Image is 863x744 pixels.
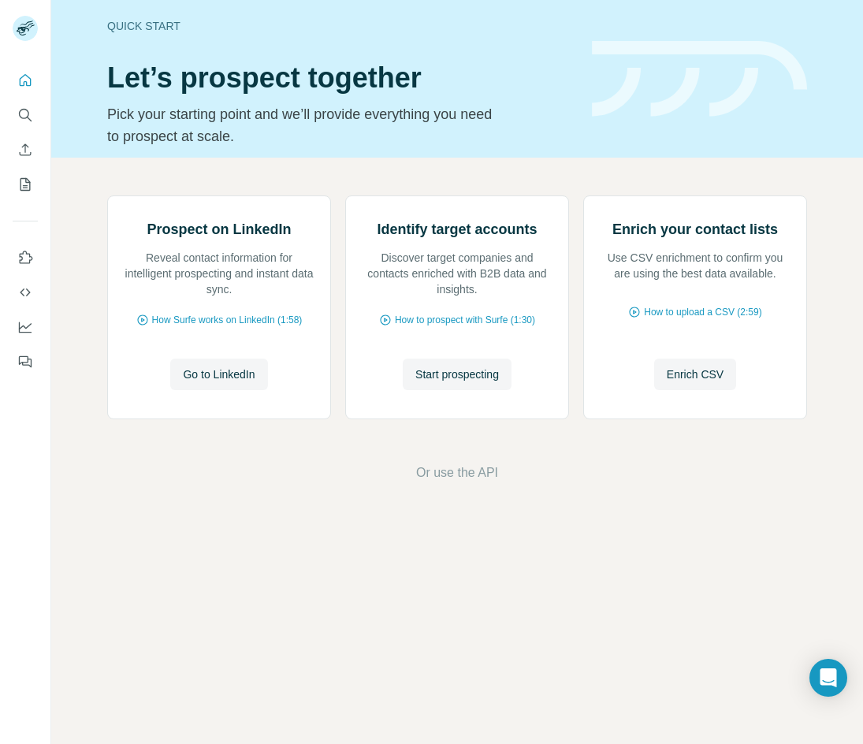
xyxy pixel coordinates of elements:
[362,250,552,297] p: Discover target companies and contacts enriched with B2B data and insights.
[170,359,267,390] button: Go to LinkedIn
[13,313,38,341] button: Dashboard
[395,313,535,327] span: How to prospect with Surfe (1:30)
[13,66,38,95] button: Quick start
[13,278,38,307] button: Use Surfe API
[592,41,807,117] img: banner
[124,250,314,297] p: Reveal contact information for intelligent prospecting and instant data sync.
[416,463,498,482] button: Or use the API
[600,250,790,281] p: Use CSV enrichment to confirm you are using the best data available.
[107,62,573,94] h1: Let’s prospect together
[13,348,38,376] button: Feedback
[107,103,502,147] p: Pick your starting point and we’ll provide everything you need to prospect at scale.
[183,366,255,382] span: Go to LinkedIn
[654,359,736,390] button: Enrich CSV
[152,313,303,327] span: How Surfe works on LinkedIn (1:58)
[13,244,38,272] button: Use Surfe on LinkedIn
[403,359,511,390] button: Start prospecting
[612,218,778,240] h2: Enrich your contact lists
[809,659,847,697] div: Open Intercom Messenger
[107,18,573,34] div: Quick start
[13,170,38,199] button: My lists
[377,218,537,240] h2: Identify target accounts
[644,305,761,319] span: How to upload a CSV (2:59)
[13,136,38,164] button: Enrich CSV
[147,218,291,240] h2: Prospect on LinkedIn
[13,101,38,129] button: Search
[415,366,499,382] span: Start prospecting
[667,366,724,382] span: Enrich CSV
